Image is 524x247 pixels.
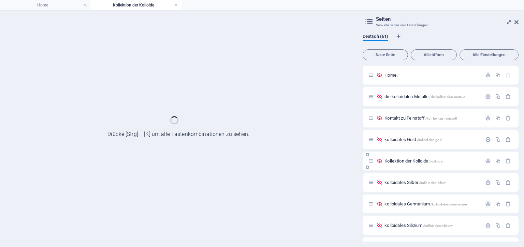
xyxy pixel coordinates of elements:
div: kolloidales Silber/kolloidales-silber [382,180,482,185]
span: Klick, um Seite zu öffnen [384,115,457,121]
span: /kolloidales-gold [417,138,442,142]
h2: Seiten [376,16,519,22]
div: Einstellungen [485,137,491,142]
div: Einstellungen [485,180,491,185]
h4: Kollektion der Kolloide [91,1,181,9]
span: Klick, um Seite zu öffnen [384,94,465,99]
span: /kolloidales-silizium [423,224,453,228]
div: Kollektion der Kolloide/kolloide [382,159,482,163]
span: /kontakt-zu-feinstoff [425,117,457,120]
div: Einstellungen [485,94,491,99]
div: Duplizieren [495,158,501,164]
div: Duplizieren [495,180,501,185]
span: Klick, um Seite zu öffnen [384,201,467,206]
div: Einstellungen [485,201,491,207]
div: kolloidales Silizium/kolloidales-silizium [382,223,482,228]
span: Klick, um Seite zu öffnen [384,158,442,164]
button: Neue Seite [363,49,408,60]
span: /kolloide [429,159,442,163]
div: Entfernen [505,115,511,121]
span: Klick, um Seite zu öffnen [384,73,398,78]
div: Duplizieren [495,201,501,207]
span: /kolloidales-silber [419,181,446,185]
div: Entfernen [505,201,511,207]
span: / [397,74,398,77]
div: Duplizieren [495,115,501,121]
div: Kontakt zu Feinstoff/kontakt-zu-feinstoff [382,116,482,120]
span: /die-kolloidalen-metalle [429,95,465,99]
div: Entfernen [505,137,511,142]
button: Alle öffnen [411,49,457,60]
div: Duplizieren [495,94,501,99]
h3: Verwalte Seiten und Einstellungen [376,22,505,28]
div: Einstellungen [485,115,491,121]
span: Klick, um Seite zu öffnen [384,137,442,142]
div: Duplizieren [495,137,501,142]
div: Entfernen [505,158,511,164]
div: kolloidales Gold/kolloidales-gold [382,137,482,142]
span: Klick, um Seite zu öffnen [384,223,453,228]
div: kolloidales Germanium/kolloidales-germanium [382,202,482,206]
div: Entfernen [505,222,511,228]
div: Einstellungen [485,72,491,78]
span: Deutsch (61) [363,32,388,42]
span: Klick, um Seite zu öffnen [384,180,446,185]
div: Entfernen [505,94,511,99]
div: Die Startseite kann nicht gelöscht werden [505,72,511,78]
div: Duplizieren [495,72,501,78]
span: Neue Seite [366,53,405,57]
div: Entfernen [505,180,511,185]
div: Home/ [382,73,482,77]
span: /kolloidales-germanium [431,202,467,206]
div: Duplizieren [495,222,501,228]
div: Einstellungen [485,158,491,164]
span: Alle öffnen [414,53,454,57]
div: Einstellungen [485,222,491,228]
button: Alle Einstellungen [460,49,519,60]
div: Sprachen-Tabs [363,34,519,47]
span: Alle Einstellungen [463,53,515,57]
div: die kolloidalen Metalle/die-kolloidalen-metalle [382,94,482,99]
